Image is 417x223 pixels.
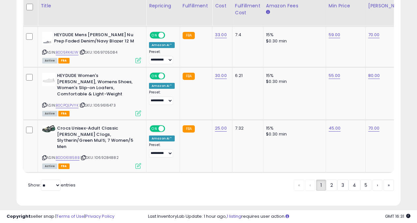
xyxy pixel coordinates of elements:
span: › [377,182,378,188]
div: Preset: [149,90,175,105]
small: Amazon Fees. [266,9,270,15]
a: 4 [348,180,360,191]
div: 15% [266,125,321,131]
div: Cost [215,2,229,9]
small: FBA [183,125,195,133]
div: 6.21 [235,73,258,79]
a: 3 [337,180,348,191]
div: Min Price [329,2,363,9]
a: 55.00 [329,72,341,79]
a: B0CPQLPVYK [56,103,78,108]
div: [PERSON_NAME] [368,2,407,9]
span: ON [150,73,159,79]
a: 30.00 [215,72,227,79]
span: All listings currently available for purchase on Amazon [42,111,57,116]
img: 21iHFY5MtjL._SL40_.jpg [42,73,55,86]
div: Amazon AI * [149,136,175,141]
img: 412ERKQv-lL._SL40_.jpg [42,125,55,133]
span: Show: entries [28,182,75,188]
span: OFF [164,33,175,38]
div: seller snap | | [7,213,114,220]
div: Preset: [149,50,175,64]
span: OFF [164,126,175,132]
a: B0D5RK4L1W [56,50,78,55]
b: HEYDUDE Women's [PERSON_NAME], Womens Shoes, Women's Slip-on Loafers, Comfortable & Light-Weight [57,73,137,99]
span: | SKU: 1069616473 [79,103,116,108]
span: ON [150,126,159,132]
div: $0.30 min [266,38,321,44]
b: HEYDUDE Mens [PERSON_NAME] Nu Prep Faded Denim/Navy Blazer 12 M [54,32,134,46]
div: Title [41,2,143,9]
small: FBA [183,73,195,80]
div: ASIN: [42,32,141,62]
div: Fulfillment Cost [235,2,260,16]
span: All listings currently available for purchase on Amazon [42,163,57,169]
div: 15% [266,32,321,38]
span: All listings currently available for purchase on Amazon [42,58,57,63]
img: 21N02QX2cPL._SL40_.jpg [42,32,52,45]
div: Amazon AI * [149,42,175,48]
span: 2025-08-11 16:31 GMT [385,213,410,219]
a: 5 [360,180,372,191]
span: FBA [58,163,70,169]
a: 2 [326,180,337,191]
span: FBA [58,58,70,63]
b: Crocs Unisex-Adult Classic [PERSON_NAME] Clogs, Slytherin/Green Multi, 7 Women/5 Men [57,125,137,151]
small: FBA [183,32,195,39]
a: 45.00 [329,125,341,132]
a: 70.00 [368,32,380,38]
div: ASIN: [42,73,141,115]
div: 15% [266,73,321,79]
span: OFF [164,73,175,79]
span: | SKU: 1069705084 [79,50,117,55]
div: 7.32 [235,125,258,131]
a: 1 listing [227,213,241,219]
div: $0.30 min [266,131,321,137]
a: Privacy Policy [85,213,114,219]
span: ON [150,33,159,38]
strong: Copyright [7,213,31,219]
a: 33.00 [215,32,227,38]
a: B0DG61858B [56,155,79,161]
div: Amazon AI * [149,83,175,89]
span: | SKU: 1069284882 [80,155,119,160]
div: Last InventoryLab Update: 1 hour ago, requires user action. [148,213,410,220]
div: ASIN: [42,125,141,168]
div: $0.30 min [266,79,321,85]
a: 70.00 [368,125,380,132]
div: Fulfillment [183,2,209,9]
a: 1 [316,180,326,191]
span: » [388,182,390,188]
a: 59.00 [329,32,341,38]
div: Preset: [149,143,175,158]
div: 7.4 [235,32,258,38]
a: 25.00 [215,125,227,132]
div: Amazon Fees [266,2,323,9]
div: Repricing [149,2,177,9]
a: Terms of Use [56,213,84,219]
a: 80.00 [368,72,380,79]
span: FBA [58,111,70,116]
